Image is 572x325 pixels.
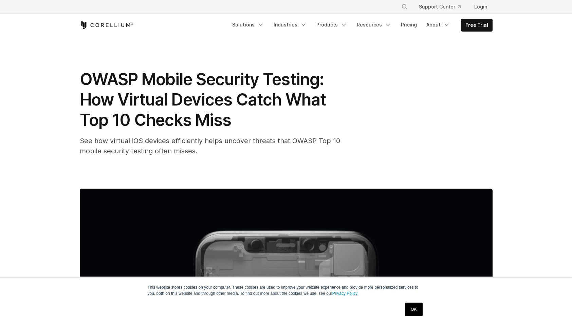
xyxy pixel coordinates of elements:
[80,137,340,155] span: See how virtual iOS devices efficiently helps uncover threats that OWASP Top 10 mobile security t...
[148,284,425,297] p: This website stores cookies on your computer. These cookies are used to improve your website expe...
[461,19,492,31] a: Free Trial
[393,1,493,13] div: Navigation Menu
[80,21,134,29] a: Corellium Home
[80,69,326,130] span: OWASP Mobile Security Testing: How Virtual Devices Catch What Top 10 Checks Miss
[332,291,358,296] a: Privacy Policy.
[270,19,311,31] a: Industries
[353,19,395,31] a: Resources
[405,303,422,316] a: OK
[399,1,411,13] button: Search
[397,19,421,31] a: Pricing
[312,19,351,31] a: Products
[422,19,454,31] a: About
[413,1,466,13] a: Support Center
[228,19,493,32] div: Navigation Menu
[228,19,268,31] a: Solutions
[469,1,493,13] a: Login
